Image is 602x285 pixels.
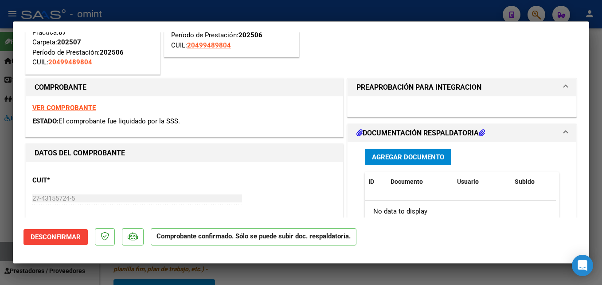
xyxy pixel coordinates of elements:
datatable-header-cell: Acción [555,172,600,191]
span: ESTADO: [32,117,59,125]
p: Comprobante confirmado. Sólo se puede subir doc. respaldatoria. [151,228,356,245]
p: CUIT [32,175,124,186]
h1: DOCUMENTACIÓN RESPALDATORIA [356,128,485,139]
strong: COMPROBANTE [35,83,86,91]
span: Subido [515,178,535,185]
datatable-header-cell: Documento [387,172,453,191]
span: Desconfirmar [31,233,81,241]
strong: 202506 [238,31,262,39]
strong: 87 [59,28,66,36]
div: No data to display [365,201,556,223]
h1: PREAPROBACIÓN PARA INTEGRACION [356,82,481,93]
span: Agregar Documento [372,153,444,161]
span: Usuario [457,178,479,185]
button: Desconfirmar [23,229,88,245]
span: Documento [391,178,423,185]
span: 20499489804 [187,41,231,49]
mat-expansion-panel-header: DOCUMENTACIÓN RESPALDATORIA [348,124,576,142]
a: VER COMPROBANTE [32,104,96,112]
span: 20499489804 [48,58,92,66]
div: PREAPROBACIÓN PARA INTEGRACION [348,96,576,117]
mat-expansion-panel-header: PREAPROBACIÓN PARA INTEGRACION [348,79,576,96]
datatable-header-cell: ID [365,172,387,191]
button: Agregar Documento [365,149,451,165]
strong: 202506 [100,48,124,56]
datatable-header-cell: Usuario [453,172,511,191]
datatable-header-cell: Subido [511,172,555,191]
strong: 202507 [57,38,81,46]
span: El comprobante fue liquidado por la SSS. [59,117,180,125]
span: ID [368,178,374,185]
div: Open Intercom Messenger [572,255,593,276]
strong: DATOS DEL COMPROBANTE [35,149,125,157]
